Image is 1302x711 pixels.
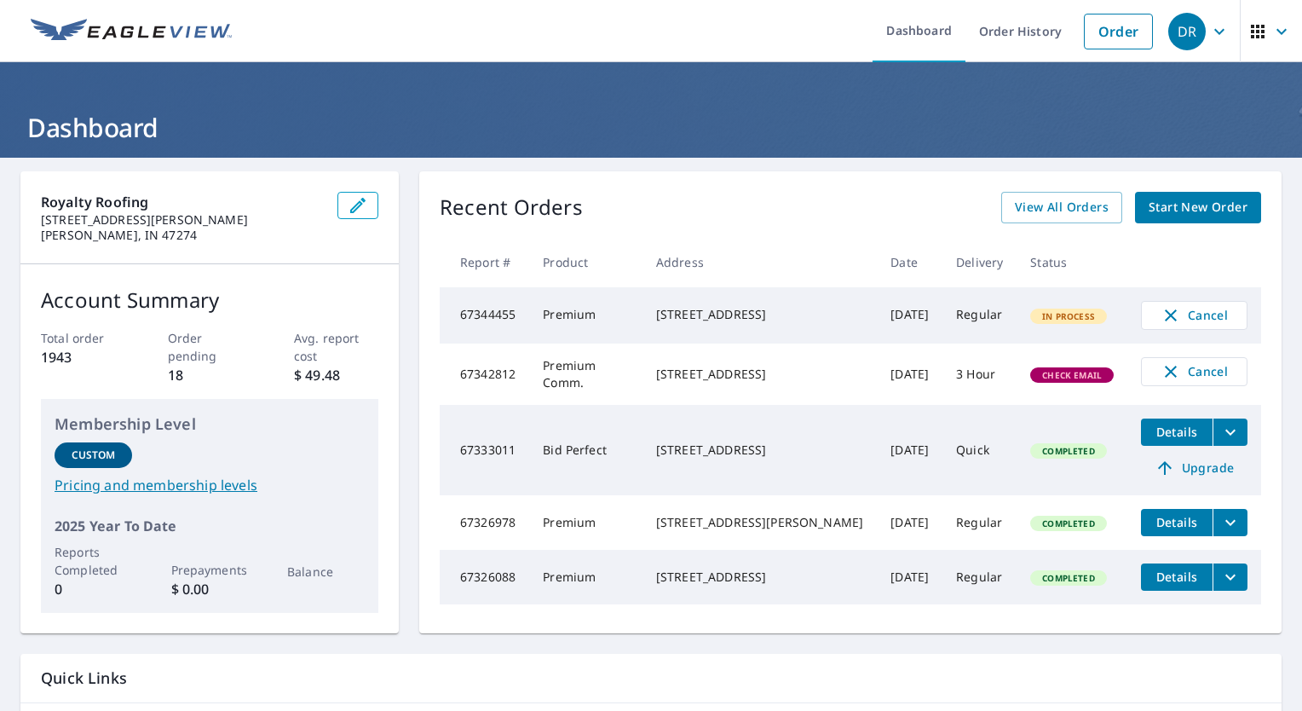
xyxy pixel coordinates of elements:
[1001,192,1122,223] a: View All Orders
[1141,454,1247,482] a: Upgrade
[55,543,132,579] p: Reports Completed
[171,579,249,599] p: $ 0.00
[55,516,365,536] p: 2025 Year To Date
[656,306,863,323] div: [STREET_ADDRESS]
[529,550,642,604] td: Premium
[1015,197,1109,218] span: View All Orders
[642,237,877,287] th: Address
[1032,572,1104,584] span: Completed
[41,347,125,367] p: 1943
[1141,509,1213,536] button: detailsBtn-67326978
[440,344,529,405] td: 67342812
[171,561,249,579] p: Prepayments
[55,475,365,495] a: Pricing and membership levels
[1141,357,1247,386] button: Cancel
[55,579,132,599] p: 0
[529,287,642,344] td: Premium
[529,344,642,405] td: Premium Comm.
[1032,445,1104,457] span: Completed
[1159,305,1230,326] span: Cancel
[41,329,125,347] p: Total order
[20,110,1282,145] h1: Dashboard
[529,495,642,550] td: Premium
[1141,419,1213,446] button: detailsBtn-67333011
[942,405,1017,495] td: Quick
[1159,361,1230,382] span: Cancel
[55,413,365,436] p: Membership Level
[877,344,942,405] td: [DATE]
[1032,517,1104,529] span: Completed
[1084,14,1153,49] a: Order
[1135,192,1261,223] a: Start New Order
[440,237,529,287] th: Report #
[656,442,863,459] div: [STREET_ADDRESS]
[440,287,529,344] td: 67344455
[942,287,1017,344] td: Regular
[1213,419,1247,446] button: filesDropdownBtn-67333011
[1141,301,1247,330] button: Cancel
[1213,564,1247,591] button: filesDropdownBtn-67326088
[942,550,1017,604] td: Regular
[440,405,529,495] td: 67333011
[41,212,324,228] p: [STREET_ADDRESS][PERSON_NAME]
[31,19,232,44] img: EV Logo
[168,329,252,365] p: Order pending
[1032,310,1105,322] span: In Process
[1141,564,1213,591] button: detailsBtn-67326088
[942,237,1017,287] th: Delivery
[656,366,863,383] div: [STREET_ADDRESS]
[1032,369,1112,381] span: Check Email
[1151,569,1202,585] span: Details
[656,569,863,586] div: [STREET_ADDRESS]
[72,448,116,463] p: Custom
[41,192,324,212] p: Royalty Roofing
[877,237,942,287] th: Date
[1151,424,1202,440] span: Details
[1213,509,1247,536] button: filesDropdownBtn-67326978
[287,563,365,581] p: Balance
[1168,13,1206,50] div: DR
[440,192,583,223] p: Recent Orders
[440,495,529,550] td: 67326978
[294,365,378,385] p: $ 49.48
[41,285,378,315] p: Account Summary
[41,228,324,243] p: [PERSON_NAME], IN 47274
[1151,458,1237,478] span: Upgrade
[41,668,1261,689] p: Quick Links
[529,237,642,287] th: Product
[656,514,863,531] div: [STREET_ADDRESS][PERSON_NAME]
[168,365,252,385] p: 18
[877,495,942,550] td: [DATE]
[440,550,529,604] td: 67326088
[1149,197,1247,218] span: Start New Order
[294,329,378,365] p: Avg. report cost
[942,495,1017,550] td: Regular
[877,287,942,344] td: [DATE]
[1151,514,1202,530] span: Details
[942,344,1017,405] td: 3 Hour
[877,405,942,495] td: [DATE]
[1017,237,1127,287] th: Status
[529,405,642,495] td: Bid Perfect
[877,550,942,604] td: [DATE]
